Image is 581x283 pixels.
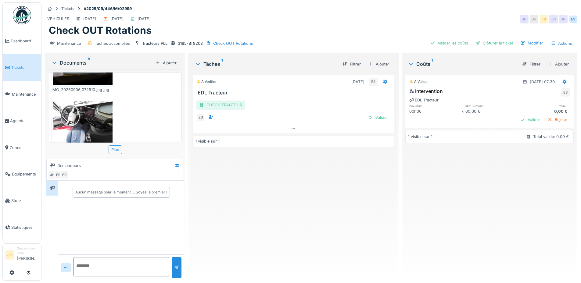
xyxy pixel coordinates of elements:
[213,41,253,46] div: Check OUT Rotations
[196,79,217,84] div: À vérifier
[11,198,39,203] span: Stock
[409,87,443,95] div: Intervention
[3,214,41,241] a: Statistiques
[409,97,439,103] div: EDL Tracteur
[10,145,39,150] span: Zones
[520,60,543,68] div: Filtrer
[196,101,245,109] div: CHECK TRACTEUR
[545,115,570,124] div: Rejeter
[518,104,570,108] h6: total
[17,246,39,264] li: [PERSON_NAME]
[540,15,548,23] div: FB
[17,246,39,256] div: Gestionnaire local
[142,41,167,46] div: Tracteurs PLL
[3,81,41,108] a: Maintenance
[530,79,555,85] div: [DATE] 07:30
[49,25,152,36] h1: Check OUT Rotations
[60,171,69,179] div: ER
[81,6,134,12] strong: #2025/09/446/M/02999
[57,163,81,168] div: Demandeurs
[3,134,41,161] a: Zones
[110,16,124,22] div: [DATE]
[3,108,41,134] a: Agenda
[366,113,390,122] div: Valider
[3,161,41,187] a: Équipements
[351,79,364,85] div: [DATE]
[561,88,570,97] div: ES
[11,225,39,230] span: Statistiques
[88,59,90,66] sup: 9
[3,28,41,54] a: Dashboard
[518,39,546,47] div: Modifier
[13,6,31,24] img: Badge_color-CXgf-gQk.svg
[5,246,39,265] a: JH Gestionnaire local[PERSON_NAME]
[138,16,151,22] div: [DATE]
[408,60,517,68] div: Coûts
[340,60,363,68] div: Filtrer
[75,189,167,195] div: Aucun message pour le moment … Soyez le premier !
[366,60,392,69] div: Ajouter
[11,38,39,44] span: Dashboard
[518,115,543,124] div: Valider
[408,134,432,140] div: 1 visible sur 1
[178,41,203,46] div: 3185-BT9203
[545,60,571,68] div: Ajouter
[57,41,81,46] div: Maintenance
[95,41,130,46] div: Tâches accomplies
[11,65,39,70] span: Tickets
[473,39,515,47] div: Clôturer le ticket
[52,87,114,93] div: IMG_20250906_072510.jpg.jpg
[48,171,56,179] div: JH
[409,108,461,114] div: 00h00
[518,108,570,114] div: 0,00 €
[54,171,63,179] div: FB
[196,113,205,122] div: ES
[409,104,461,108] h6: quantité
[53,101,113,146] img: wvbkzlnmmtesnebi06mwymbbl8dv
[61,6,74,12] div: Tickets
[10,118,39,124] span: Agenda
[12,91,39,97] span: Maintenance
[548,39,575,48] div: Actions
[195,60,337,68] div: Tâches
[369,78,378,86] div: ES
[198,90,391,96] h3: EDL Tracteur
[409,79,429,84] div: À valider
[195,138,220,144] div: 1 visible sur 1
[153,59,179,67] div: Ajouter
[432,60,433,68] sup: 1
[461,108,465,114] div: ×
[559,15,568,23] div: JH
[465,108,518,114] div: 60,00 €
[465,104,518,108] h6: prix unitaire
[47,16,69,22] div: VEHICULES
[520,15,529,23] div: JH
[549,15,558,23] div: JH
[533,134,569,140] div: Total validé: 0,00 €
[221,60,223,68] sup: 1
[5,250,14,260] li: JH
[12,171,39,177] span: Équipements
[530,15,538,23] div: JH
[109,145,122,154] div: Plus
[3,187,41,214] a: Stock
[3,54,41,81] a: Tickets
[569,15,577,23] div: ES
[428,39,471,47] div: Valider les coûts
[51,59,153,66] div: Documents
[83,16,96,22] div: [DATE]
